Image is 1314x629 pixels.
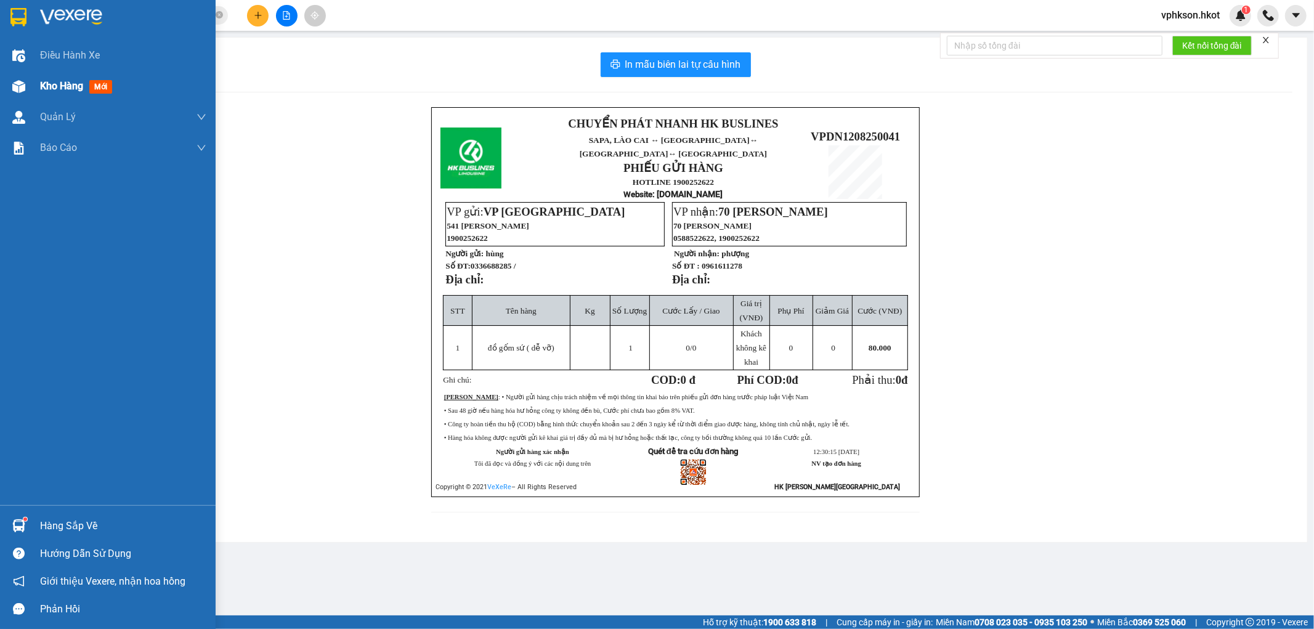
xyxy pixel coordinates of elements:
[23,517,27,521] sup: 1
[718,205,828,218] span: 70 [PERSON_NAME]
[487,483,511,491] a: VeXeRe
[901,373,907,386] span: đ
[568,117,778,130] strong: CHUYỂN PHÁT NHANH HK BUSLINES
[651,373,696,386] strong: COD:
[624,190,653,199] span: Website
[474,460,591,467] span: Tôi đã đọc và đồng ý với các nội dung trên
[13,548,25,559] span: question-circle
[601,52,751,77] button: printerIn mẫu biên lai tự cấu hình
[681,373,696,386] span: 0 đ
[445,249,484,258] strong: Người gửi:
[304,5,326,26] button: aim
[612,306,647,315] span: Số Lượng
[216,10,223,22] span: close-circle
[40,109,76,124] span: Quản Lý
[624,189,723,199] strong: : [DOMAIN_NAME]
[496,448,569,455] strong: Người gửi hàng xác nhận
[40,80,83,92] span: Kho hàng
[1242,6,1251,14] sup: 1
[436,483,577,491] span: Copyright © 2021 – All Rights Reserved
[789,343,793,352] span: 0
[786,373,792,386] span: 0
[662,306,720,315] span: Cước Lấy / Giao
[702,261,742,270] span: 0961611278
[89,80,112,94] span: mới
[1244,6,1248,14] span: 1
[13,603,25,615] span: message
[40,545,206,563] div: Hướng dẫn sử dụng
[197,112,206,122] span: down
[672,261,700,270] strong: Số ĐT :
[1291,10,1302,21] span: caret-down
[686,343,697,352] span: /0
[672,273,710,286] strong: Địa chỉ:
[628,343,633,352] span: 1
[444,407,695,414] span: • Sau 48 giờ nếu hàng hóa hư hỏng công ty không đền bù, Cước phí chưa bao gồm 8% VAT.
[610,59,620,71] span: printer
[40,47,100,63] span: Điều hành xe
[310,11,319,20] span: aim
[484,205,625,218] span: VP [GEOGRAPHIC_DATA]
[831,343,835,352] span: 0
[1097,615,1186,629] span: Miền Bắc
[816,306,849,315] span: Giảm Giá
[703,615,816,629] span: Hỗ trợ kỹ thuật:
[447,233,488,243] span: 1900252622
[837,615,933,629] span: Cung cấp máy in - giấy in:
[763,617,816,627] strong: 1900 633 818
[486,249,504,258] span: hùng
[673,233,760,243] span: 0588522622, 1900252622
[447,221,529,230] span: 541 [PERSON_NAME]
[633,177,714,187] strong: HOTLINE 1900252622
[197,143,206,153] span: down
[254,11,262,20] span: plus
[440,128,501,189] img: logo
[1246,618,1254,627] span: copyright
[737,373,798,386] strong: Phí COD: đ
[625,57,741,72] span: In mẫu biên lai tự cấu hình
[506,306,537,315] span: Tên hàng
[896,373,901,386] span: 0
[40,517,206,535] div: Hàng sắp về
[1182,39,1242,52] span: Kết nối tổng đài
[1235,10,1246,21] img: icon-new-feature
[1151,7,1230,23] span: vphkson.hkot
[456,343,460,352] span: 1
[443,375,471,384] span: Ghi chú:
[40,600,206,619] div: Phản hồi
[216,11,223,18] span: close-circle
[488,343,554,352] span: đồ gốm sứ ( dễ vỡ)
[1262,36,1270,44] span: close
[1090,620,1094,625] span: ⚪️
[1133,617,1186,627] strong: 0369 525 060
[247,5,269,26] button: plus
[668,149,768,158] span: ↔ [GEOGRAPHIC_DATA]
[936,615,1087,629] span: Miền Nam
[444,394,498,400] strong: [PERSON_NAME]
[721,249,749,258] span: phượng
[12,111,25,124] img: warehouse-icon
[673,205,828,218] span: VP nhận:
[812,460,861,467] strong: NV tạo đơn hàng
[12,519,25,532] img: warehouse-icon
[12,80,25,93] img: warehouse-icon
[12,142,25,155] img: solution-icon
[947,36,1162,55] input: Nhập số tổng đài
[736,329,766,367] span: Khách không kê khai
[975,617,1087,627] strong: 0708 023 035 - 0935 103 250
[813,448,859,455] span: 12:30:15 [DATE]
[445,273,484,286] strong: Địa chỉ:
[10,8,26,26] img: logo-vxr
[674,249,720,258] strong: Người nhận:
[869,343,891,352] span: 80.000
[282,11,291,20] span: file-add
[648,447,739,456] strong: Quét để tra cứu đơn hàng
[673,221,752,230] span: 70 [PERSON_NAME]
[471,261,516,270] span: 0336688285 /
[623,161,723,174] strong: PHIẾU GỬI HÀNG
[1263,10,1274,21] img: phone-icon
[740,299,763,322] span: Giá trị (VNĐ)
[585,306,594,315] span: Kg
[444,394,808,400] span: : • Người gửi hàng chịu trách nhiệm về mọi thông tin khai báo trên phiếu gửi đơn hàng trước pháp ...
[444,421,850,428] span: • Công ty hoàn tiền thu hộ (COD) bằng hình thức chuyển khoản sau 2 đến 3 ngày kể từ thời điểm gia...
